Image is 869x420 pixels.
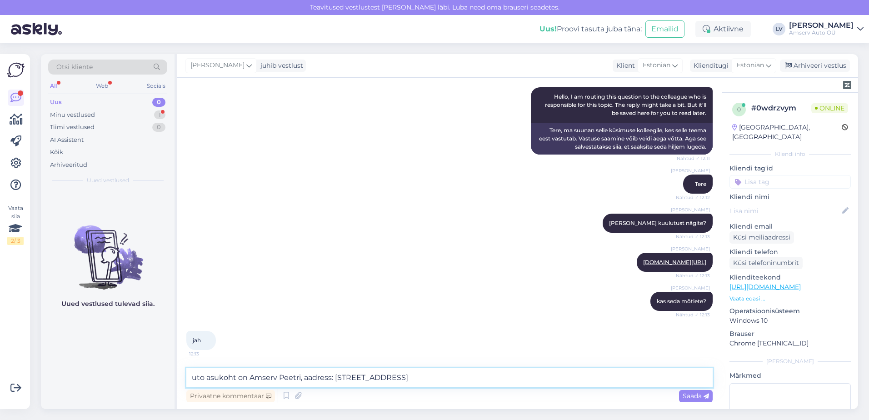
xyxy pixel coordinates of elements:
[539,24,642,35] div: Proovi tasuta juba täna:
[643,60,670,70] span: Estonian
[695,180,706,187] span: Tere
[94,80,110,92] div: Web
[676,233,710,240] span: Nähtud ✓ 12:13
[737,106,741,113] span: 0
[189,350,223,357] span: 12:13
[730,206,840,216] input: Lisa nimi
[50,160,87,170] div: Arhiveeritud
[193,337,201,344] span: jah
[41,209,175,291] img: No chats
[729,247,851,257] p: Kliendi telefon
[545,93,708,116] span: Hello, I am routing this question to the colleague who is responsible for this topic. The reply m...
[729,316,851,325] p: Windows 10
[152,123,165,132] div: 0
[690,61,729,70] div: Klienditugi
[186,368,713,387] textarea: uto asukoht on Amserv Peetri, aadress: [STREET_ADDRESS]
[729,164,851,173] p: Kliendi tag'id
[695,21,751,37] div: Aktiivne
[729,257,803,269] div: Küsi telefoninumbrit
[50,98,62,107] div: Uus
[729,339,851,348] p: Chrome [TECHNICAL_ID]
[729,357,851,365] div: [PERSON_NAME]
[50,135,84,145] div: AI Assistent
[676,272,710,279] span: Nähtud ✓ 12:13
[773,23,785,35] div: LV
[7,237,24,245] div: 2 / 3
[671,245,710,252] span: [PERSON_NAME]
[87,176,129,185] span: Uued vestlused
[61,299,155,309] p: Uued vestlused tulevad siia.
[732,123,842,142] div: [GEOGRAPHIC_DATA], [GEOGRAPHIC_DATA]
[50,148,63,157] div: Kõik
[676,155,710,162] span: Nähtud ✓ 12:11
[539,25,557,33] b: Uus!
[729,231,794,244] div: Küsi meiliaadressi
[729,222,851,231] p: Kliendi email
[683,392,709,400] span: Saada
[676,311,710,318] span: Nähtud ✓ 12:13
[190,60,245,70] span: [PERSON_NAME]
[643,259,706,265] a: [DOMAIN_NAME][URL]
[50,123,95,132] div: Tiimi vestlused
[613,61,635,70] div: Klient
[657,298,706,305] span: kas seda mõtlete?
[729,273,851,282] p: Klienditeekond
[729,306,851,316] p: Operatsioonisüsteem
[671,206,710,213] span: [PERSON_NAME]
[811,103,848,113] span: Online
[645,20,684,38] button: Emailid
[7,61,25,79] img: Askly Logo
[186,390,275,402] div: Privaatne kommentaar
[145,80,167,92] div: Socials
[780,60,850,72] div: Arhiveeri vestlus
[751,103,811,114] div: # 0wdrzvym
[729,329,851,339] p: Brauser
[671,167,710,174] span: [PERSON_NAME]
[676,194,710,201] span: Nähtud ✓ 12:12
[789,22,864,36] a: [PERSON_NAME]Amserv Auto OÜ
[729,192,851,202] p: Kliendi nimi
[789,22,854,29] div: [PERSON_NAME]
[257,61,303,70] div: juhib vestlust
[48,80,59,92] div: All
[843,81,851,89] img: zendesk
[154,110,165,120] div: 1
[531,123,713,155] div: Tere, ma suunan selle küsimuse kolleegile, kes selle teema eest vastutab. Vastuse saamine võib ve...
[152,98,165,107] div: 0
[609,220,706,226] span: [PERSON_NAME] kuulutust nägite?
[729,371,851,380] p: Märkmed
[729,283,801,291] a: [URL][DOMAIN_NAME]
[789,29,854,36] div: Amserv Auto OÜ
[729,175,851,189] input: Lisa tag
[50,110,95,120] div: Minu vestlused
[56,62,93,72] span: Otsi kliente
[729,295,851,303] p: Vaata edasi ...
[7,204,24,245] div: Vaata siia
[736,60,764,70] span: Estonian
[671,285,710,291] span: [PERSON_NAME]
[729,150,851,158] div: Kliendi info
